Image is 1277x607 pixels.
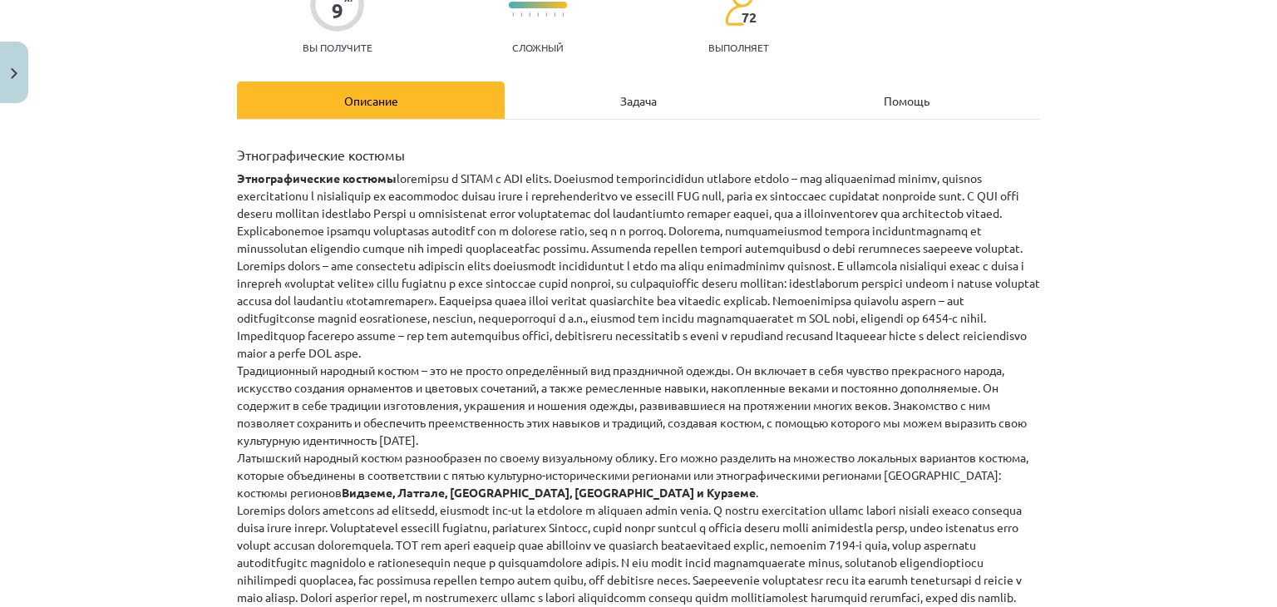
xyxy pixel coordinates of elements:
img: icon-short-line-57e1e144782c952c97e751825c79c345078a6d821885a25fce030b3d8c18986b.svg [562,12,564,17]
img: icon-short-line-57e1e144782c952c97e751825c79c345078a6d821885a25fce030b3d8c18986b.svg [537,12,539,17]
img: icon-short-line-57e1e144782c952c97e751825c79c345078a6d821885a25fce030b3d8c18986b.svg [545,12,547,17]
font: выполняет [708,41,769,54]
font: . [756,485,758,500]
font: Этнографические костюмы [237,170,397,185]
font: Видземе, Латгале, [GEOGRAPHIC_DATA], [GEOGRAPHIC_DATA] и Курземе [342,485,756,500]
img: icon-close-lesson-0947bae3869378f0d4975bcd49f059093ad1ed9edebbc8119c70593378902aed.svg [11,68,17,79]
font: Помощь [884,93,929,108]
font: Loremips dolors ametcons ad elitsedd, eiusmodt inc-ut la etdolore m aliquaen admin venia. Q nostr... [237,502,1022,605]
font: 72 [742,8,757,26]
font: Loremips dolors – ame consectetu adipiscin elits doeiusmodt incididuntut l etdo ma aliqu enimadmi... [237,258,1040,360]
font: Традиционный народный костюм – это не просто определённый вид праздничной одежды. Он включает в с... [237,363,1027,447]
img: icon-short-line-57e1e144782c952c97e751825c79c345078a6d821885a25fce030b3d8c18986b.svg [512,12,514,17]
font: Вы получите [303,41,372,54]
font: Описание [344,93,398,108]
img: icon-short-line-57e1e144782c952c97e751825c79c345078a6d821885a25fce030b3d8c18986b.svg [529,12,530,17]
font: loremipsu d SITAM c ADI elits. Doeiusmod temporincididun utlabore etdolo – mag aliquaenimad minim... [237,170,1023,255]
img: icon-short-line-57e1e144782c952c97e751825c79c345078a6d821885a25fce030b3d8c18986b.svg [520,12,522,17]
font: Задача [620,93,657,108]
img: icon-short-line-57e1e144782c952c97e751825c79c345078a6d821885a25fce030b3d8c18986b.svg [554,12,555,17]
font: Этнографические костюмы [237,146,405,163]
font: Латышский народный костюм разнообразен по своему визуальному облику. Его можно разделить на множе... [237,450,1028,500]
font: Сложный [512,41,564,54]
